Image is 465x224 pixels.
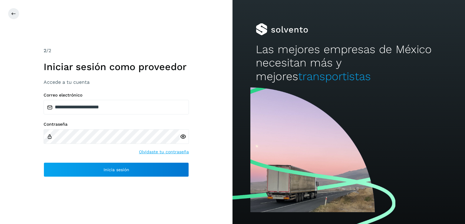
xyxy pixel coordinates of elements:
h2: Las mejores empresas de México necesitan más y mejores [256,43,442,83]
a: Olvidaste tu contraseña [139,149,189,155]
h1: Iniciar sesión como proveedor [44,61,189,73]
button: Inicia sesión [44,162,189,177]
label: Contraseña [44,122,189,127]
h3: Accede a tu cuenta [44,79,189,85]
div: /2 [44,47,189,54]
span: transportistas [298,70,371,83]
label: Correo electrónico [44,93,189,98]
span: Inicia sesión [104,168,129,172]
span: 2 [44,48,46,53]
